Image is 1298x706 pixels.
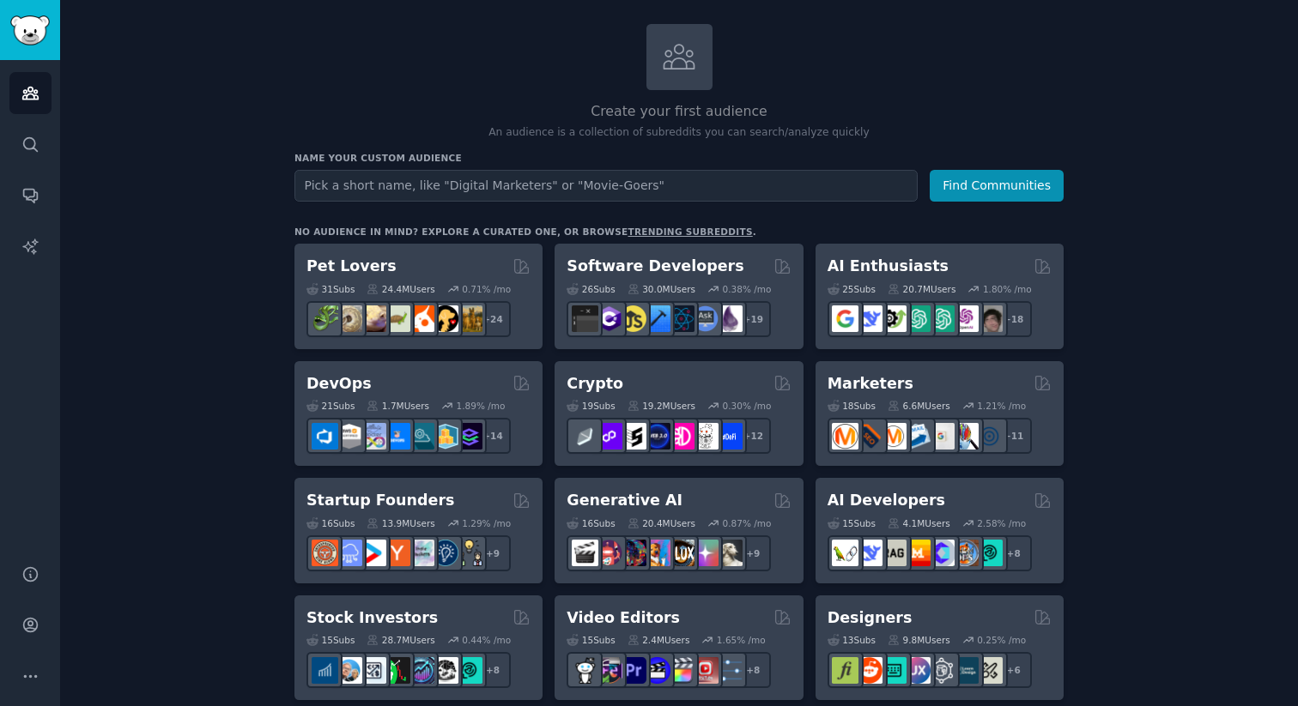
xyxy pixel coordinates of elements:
[735,652,771,688] div: + 8
[888,517,950,529] div: 4.1M Users
[856,423,883,450] img: bigseo
[367,634,434,646] div: 28.7M Users
[306,490,454,511] h2: Startup Founders
[996,535,1032,571] div: + 8
[306,283,355,295] div: 31 Sub s
[306,373,372,395] h2: DevOps
[475,418,511,454] div: + 14
[336,540,362,566] img: SaaS
[723,283,772,295] div: 0.38 % /mo
[596,423,622,450] img: 0xPolygon
[644,423,670,450] img: web3
[856,540,883,566] img: DeepSeek
[716,423,743,450] img: defi_
[360,540,386,566] img: startup
[880,423,907,450] img: AskMarketing
[735,535,771,571] div: + 9
[294,226,756,238] div: No audience in mind? Explore a curated one, or browse .
[306,400,355,412] div: 21 Sub s
[620,423,646,450] img: ethstaker
[628,517,695,529] div: 20.4M Users
[620,540,646,566] img: deepdream
[828,400,876,412] div: 18 Sub s
[888,283,955,295] div: 20.7M Users
[856,305,883,332] img: DeepSeek
[567,400,615,412] div: 19 Sub s
[628,400,695,412] div: 19.2M Users
[312,423,338,450] img: azuredevops
[462,634,511,646] div: 0.44 % /mo
[828,607,913,629] h2: Designers
[432,305,458,332] img: PetAdvice
[952,423,979,450] img: MarketingResearch
[668,423,694,450] img: defiblockchain
[668,305,694,332] img: reactnative
[928,657,955,684] img: userexperience
[408,423,434,450] img: platformengineering
[930,170,1064,202] button: Find Communities
[828,490,945,511] h2: AI Developers
[572,540,598,566] img: aivideo
[976,540,1003,566] img: AIDevelopersSociety
[716,305,743,332] img: elixir
[567,373,623,395] h2: Crypto
[306,517,355,529] div: 16 Sub s
[312,657,338,684] img: dividends
[462,517,511,529] div: 1.29 % /mo
[976,423,1003,450] img: OnlineMarketing
[977,517,1026,529] div: 2.58 % /mo
[360,657,386,684] img: Forex
[567,517,615,529] div: 16 Sub s
[336,423,362,450] img: AWS_Certified_Experts
[983,283,1032,295] div: 1.80 % /mo
[828,634,876,646] div: 13 Sub s
[620,305,646,332] img: learnjavascript
[596,305,622,332] img: csharp
[408,305,434,332] img: cockatiel
[952,657,979,684] img: learndesign
[996,301,1032,337] div: + 18
[457,400,506,412] div: 1.89 % /mo
[888,634,950,646] div: 9.8M Users
[880,540,907,566] img: Rag
[408,540,434,566] img: indiehackers
[977,400,1026,412] div: 1.21 % /mo
[312,540,338,566] img: EntrepreneurRideAlong
[294,125,1064,141] p: An audience is a collection of subreddits you can search/analyze quickly
[475,301,511,337] div: + 24
[462,283,511,295] div: 0.71 % /mo
[644,305,670,332] img: iOSProgramming
[996,418,1032,454] div: + 11
[828,373,913,395] h2: Marketers
[952,540,979,566] img: llmops
[952,305,979,332] img: OpenAIDev
[367,400,429,412] div: 1.7M Users
[456,305,482,332] img: dogbreed
[723,400,772,412] div: 0.30 % /mo
[567,490,682,511] h2: Generative AI
[384,657,410,684] img: Trading
[306,634,355,646] div: 15 Sub s
[432,657,458,684] img: swingtrading
[596,657,622,684] img: editors
[336,657,362,684] img: ValueInvesting
[456,657,482,684] img: technicalanalysis
[832,540,858,566] img: LangChain
[456,540,482,566] img: growmybusiness
[475,535,511,571] div: + 9
[904,423,931,450] img: Emailmarketing
[567,256,743,277] h2: Software Developers
[716,540,743,566] img: DreamBooth
[723,517,772,529] div: 0.87 % /mo
[294,152,1064,164] h3: Name your custom audience
[904,305,931,332] img: chatgpt_promptDesign
[668,657,694,684] img: finalcutpro
[567,634,615,646] div: 15 Sub s
[432,423,458,450] img: aws_cdk
[596,540,622,566] img: dalle2
[360,423,386,450] img: Docker_DevOps
[828,256,949,277] h2: AI Enthusiasts
[928,423,955,450] img: googleads
[572,657,598,684] img: gopro
[644,657,670,684] img: VideoEditors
